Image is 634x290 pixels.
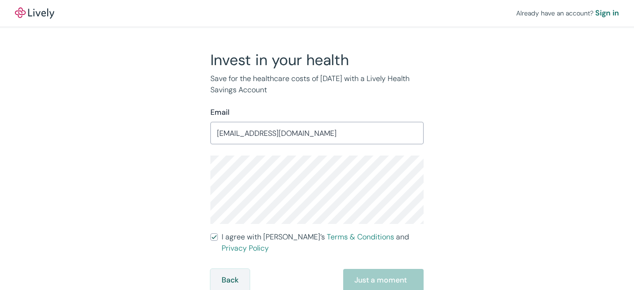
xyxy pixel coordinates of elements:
[210,73,424,96] p: Save for the healthcare costs of [DATE] with a Lively Health Savings Account
[595,7,619,19] a: Sign in
[516,7,619,19] div: Already have an account?
[327,232,394,242] a: Terms & Conditions
[210,51,424,69] h2: Invest in your health
[210,107,230,118] label: Email
[15,7,54,19] img: Lively
[222,243,269,253] a: Privacy Policy
[222,231,424,254] span: I agree with [PERSON_NAME]’s and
